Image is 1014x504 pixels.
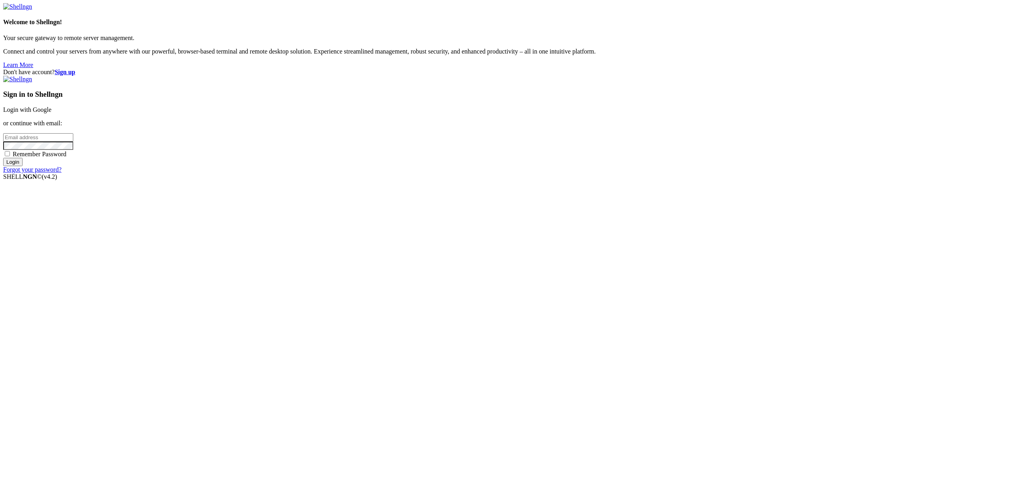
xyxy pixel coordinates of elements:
input: Remember Password [5,151,10,156]
a: Learn More [3,61,33,68]
input: Login [3,158,23,166]
a: Sign up [55,69,75,75]
span: SHELL © [3,173,57,180]
p: Connect and control your servers from anywhere with our powerful, browser-based terminal and remo... [3,48,1011,55]
span: 4.2.0 [42,173,57,180]
img: Shellngn [3,76,32,83]
p: or continue with email: [3,120,1011,127]
a: Forgot your password? [3,166,61,173]
a: Login with Google [3,106,51,113]
b: NGN [23,173,37,180]
img: Shellngn [3,3,32,10]
p: Your secure gateway to remote server management. [3,34,1011,42]
h3: Sign in to Shellngn [3,90,1011,99]
span: Remember Password [13,151,67,157]
input: Email address [3,133,73,142]
h4: Welcome to Shellngn! [3,19,1011,26]
div: Don't have account? [3,69,1011,76]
